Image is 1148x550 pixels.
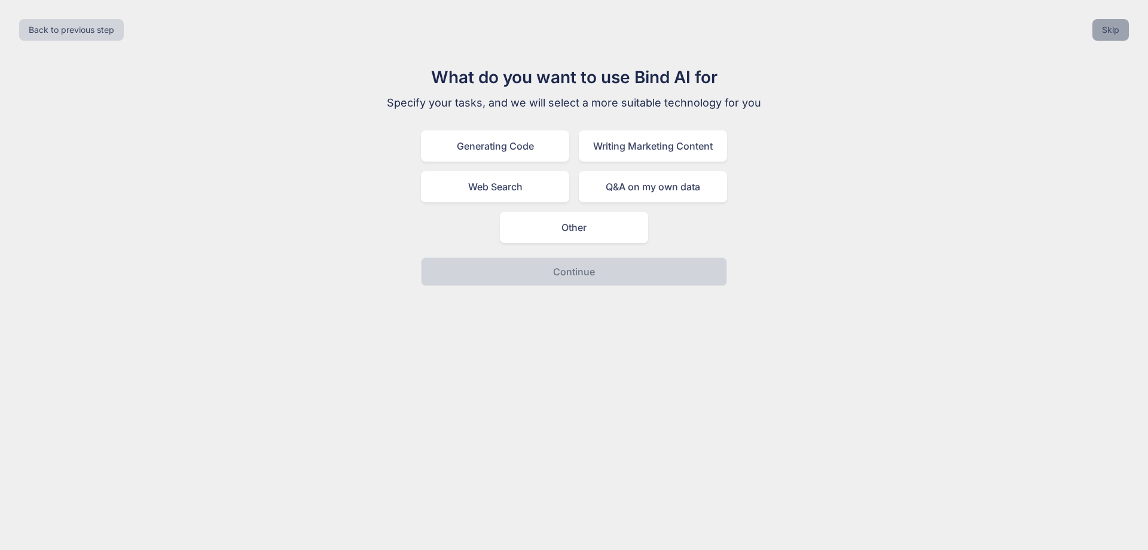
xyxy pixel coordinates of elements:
button: Skip [1092,19,1129,41]
p: Continue [553,265,595,279]
div: Q&A on my own data [579,171,727,202]
h1: What do you want to use Bind AI for [373,65,775,90]
div: Other [500,212,648,243]
div: Web Search [421,171,569,202]
div: Generating Code [421,130,569,162]
button: Continue [421,257,727,286]
p: Specify your tasks, and we will select a more suitable technology for you [373,95,775,111]
div: Writing Marketing Content [579,130,727,162]
button: Back to previous step [19,19,124,41]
